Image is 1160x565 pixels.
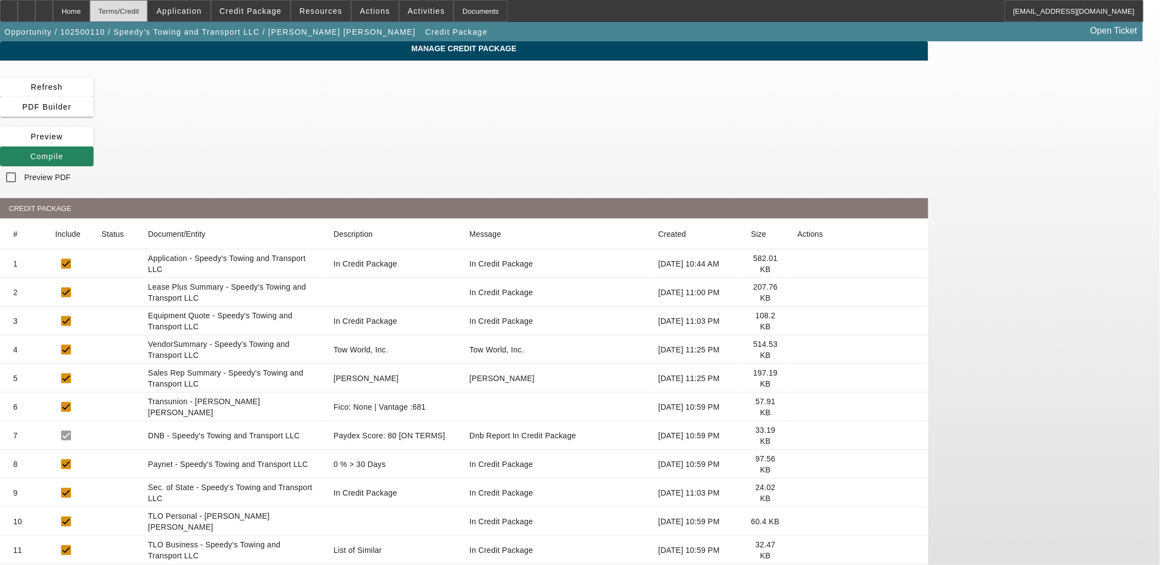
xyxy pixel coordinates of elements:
mat-cell: Tow World, Inc. [325,335,464,364]
span: Refresh [31,83,63,91]
span: Resources [299,7,342,15]
mat-cell: [DATE] 10:59 PM [650,421,743,450]
mat-header-cell: Include [46,219,92,249]
mat-cell: TLO Business - Speedy's Towing and Transport LLC [139,536,325,564]
mat-cell: In Credit Package [325,479,464,507]
mat-header-cell: Description [325,219,464,249]
mat-cell: VendorSummary - Speedy's Towing and Transport LLC [139,335,325,364]
mat-cell: [DATE] 10:44 AM [650,249,743,278]
span: Actions [360,7,390,15]
mat-cell: Hendrix, Miles [464,364,650,393]
mat-header-cell: Status [93,219,139,249]
mat-cell: Dnb Report In Credit Package [464,421,650,450]
mat-cell: 108.2 KB [743,307,789,335]
span: Opportunity / 102500110 / Speedy's Towing and Transport LLC / [PERSON_NAME] [PERSON_NAME] [4,28,416,36]
button: Resources [291,1,351,21]
mat-cell: Sec. of State - Speedy's Towing and Transport LLC [139,479,325,507]
span: Application [156,7,201,15]
mat-cell: In Credit Package [464,507,650,536]
mat-cell: 24.02 KB [743,479,789,507]
mat-cell: Transunion - [PERSON_NAME] [PERSON_NAME] [139,393,325,421]
mat-cell: [DATE] 11:25 PM [650,364,743,393]
span: PDF Builder [22,102,71,111]
button: Application [148,1,210,21]
mat-cell: 32.47 KB [743,536,789,564]
mat-header-cell: Message [464,219,650,249]
mat-cell: DNB - Speedy's Towing and Transport LLC [139,421,325,450]
mat-cell: [DATE] 10:59 PM [650,536,743,564]
span: Credit Package [426,28,488,36]
mat-cell: 582.01 KB [743,249,789,278]
button: Credit Package [423,22,491,42]
span: Credit Package [220,7,282,15]
mat-header-cell: Document/Entity [139,219,325,249]
mat-header-cell: Actions [789,219,928,249]
mat-cell: In Credit Package [464,307,650,335]
span: Activities [408,7,445,15]
mat-cell: [DATE] 10:59 PM [650,507,743,536]
mat-cell: Hendrix, Miles [325,364,464,393]
mat-cell: 207.76 KB [743,278,789,307]
mat-cell: null [325,278,464,307]
mat-cell: 57.91 KB [743,393,789,421]
mat-header-cell: Created [650,219,743,249]
mat-cell: [DATE] 11:25 PM [650,335,743,364]
mat-cell: 0 % > 30 Days [325,450,464,479]
mat-cell: In Credit Package [464,479,650,507]
span: Preview [31,132,63,141]
mat-cell: In Credit Package [464,450,650,479]
mat-cell: Lease Plus Summary - Speedy's Towing and Transport LLC [139,278,325,307]
mat-cell: [DATE] 10:59 PM [650,450,743,479]
mat-cell: In Credit Package [325,307,464,335]
mat-cell: In Credit Package [464,536,650,564]
mat-cell: [DATE] 11:00 PM [650,278,743,307]
mat-cell: Application - Speedy's Towing and Transport LLC [139,249,325,278]
mat-cell: 33.19 KB [743,421,789,450]
mat-cell: 514.53 KB [743,335,789,364]
mat-cell: TLO Personal - [PERSON_NAME] [PERSON_NAME] [139,507,325,536]
mat-cell: 197.19 KB [743,364,789,393]
mat-cell: [DATE] 10:59 PM [650,393,743,421]
mat-cell: [DATE] 11:03 PM [650,479,743,507]
label: Preview PDF [22,172,70,183]
mat-cell: Paynet - Speedy's Towing and Transport LLC [139,450,325,479]
mat-header-cell: Size [743,219,789,249]
mat-cell: In Credit Package [464,278,650,307]
span: Manage Credit Package [8,44,920,53]
mat-cell: In Credit Package [464,249,650,278]
a: Open Ticket [1086,21,1142,40]
mat-cell: List of Similar [325,536,464,564]
span: Compile [30,152,63,161]
mat-cell: Tow World, Inc. [464,335,650,364]
mat-cell: Fico: None | Vantage :681 [325,393,464,421]
mat-cell: 60.4 KB [743,507,789,536]
mat-cell: Equipment Quote - Speedy's Towing and Transport LLC [139,307,325,335]
mat-cell: Paydex Score: 80 [ON TERMS] [325,421,464,450]
mat-cell: In Credit Package [325,249,464,278]
button: Credit Package [211,1,290,21]
mat-cell: Sales Rep Summary - Speedy's Towing and Transport LLC [139,364,325,393]
mat-cell: 97.56 KB [743,450,789,479]
button: Actions [352,1,399,21]
mat-cell: [DATE] 11:03 PM [650,307,743,335]
button: Activities [400,1,454,21]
